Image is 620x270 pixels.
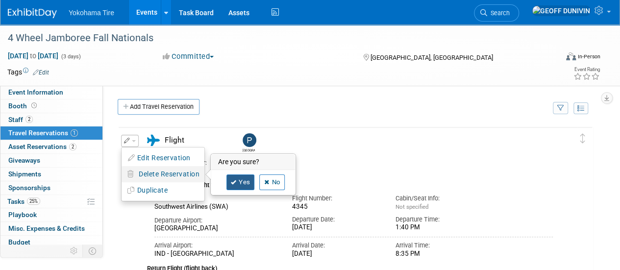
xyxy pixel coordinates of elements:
span: 1 [71,129,78,137]
div: Event Rating [573,67,600,72]
div: 8:35 PM [396,250,484,258]
a: No [259,174,285,190]
span: Search [487,9,510,17]
h3: Are you sure? [211,154,295,170]
span: [DATE] [DATE] [7,51,59,60]
img: ExhibitDay [8,8,57,18]
i: Click and drag to move item [580,134,585,144]
div: [GEOGRAPHIC_DATA] [154,224,277,233]
span: to [28,52,38,60]
div: Departure Airport: [154,216,277,225]
a: Yes [226,174,255,190]
div: Event Format [514,51,600,66]
button: Committed [159,51,218,62]
a: Booth [0,99,102,113]
span: Yokohama Tire [69,9,114,17]
div: IND - [GEOGRAPHIC_DATA] [154,250,277,258]
span: 2 [69,143,76,150]
span: Sponsorships [8,184,50,192]
div: Arrival Airport: [154,241,277,250]
span: Tasks [7,197,40,205]
i: Filter by Traveler [557,105,564,112]
span: Misc. Expenses & Credits [8,224,85,232]
div: Departure Flight (flight to the event) [147,175,553,190]
span: Asset Reservations [8,143,76,150]
span: 2 [25,116,33,123]
div: Flight Number: [292,194,381,203]
button: Edit Reservation [122,151,204,165]
td: Toggle Event Tabs [83,245,103,257]
span: Travel Reservations [8,129,78,137]
span: Delete Reservation [139,170,199,178]
td: Personalize Event Tab Strip [66,245,83,257]
div: 4345 [292,203,381,211]
span: Giveaways [8,156,40,164]
span: 25% [27,197,40,205]
div: 1:40 PM [396,223,484,232]
img: Format-Inperson.png [566,52,576,60]
span: Event Information [8,88,63,96]
div: [DATE] [292,223,381,232]
div: Cabin/Seat Info: [396,194,484,203]
img: Paris Hull [243,133,256,147]
img: GEOFF DUNIVIN [532,5,591,16]
span: Staff [8,116,33,123]
span: Shipments [8,170,41,178]
div: Departure Date: [292,215,381,224]
a: Budget [0,236,102,249]
a: Event Information [0,86,102,99]
div: Paris Hull [240,133,257,152]
span: Flight [165,136,184,145]
td: Tags [7,67,49,77]
a: Add Travel Reservation [118,99,199,115]
div: Arrival Date: [292,241,381,250]
span: Booth not reserved yet [29,102,39,109]
a: Travel Reservations1 [0,126,102,140]
div: Arrival Time: [396,241,484,250]
div: In-Person [577,53,600,60]
span: [GEOGRAPHIC_DATA], [GEOGRAPHIC_DATA] [370,54,493,61]
a: Edit [33,69,49,76]
a: Asset Reservations2 [0,140,102,153]
span: (3 days) [60,53,81,60]
a: Giveaways [0,154,102,167]
span: Budget [8,238,30,246]
div: Departure Time: [396,215,484,224]
span: Not specified [396,203,428,210]
button: Duplicate [122,183,204,197]
div: 4 Wheel Jamboree Fall Nationals [4,29,550,47]
span: Playbook [8,211,37,219]
div: [DATE] [292,250,381,258]
a: Playbook [0,208,102,221]
button: Delete Reservation [122,167,204,181]
div: Southwest Airlines (SWA) [154,203,277,211]
a: Misc. Expenses & Credits [0,222,102,235]
a: Staff2 [0,113,102,126]
div: Paris Hull [243,147,255,152]
i: Flight [147,135,160,146]
span: Booth [8,102,39,110]
a: Search [474,4,519,22]
a: Sponsorships [0,181,102,195]
a: Shipments [0,168,102,181]
a: Tasks25% [0,195,102,208]
div: Airline: [154,194,277,203]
